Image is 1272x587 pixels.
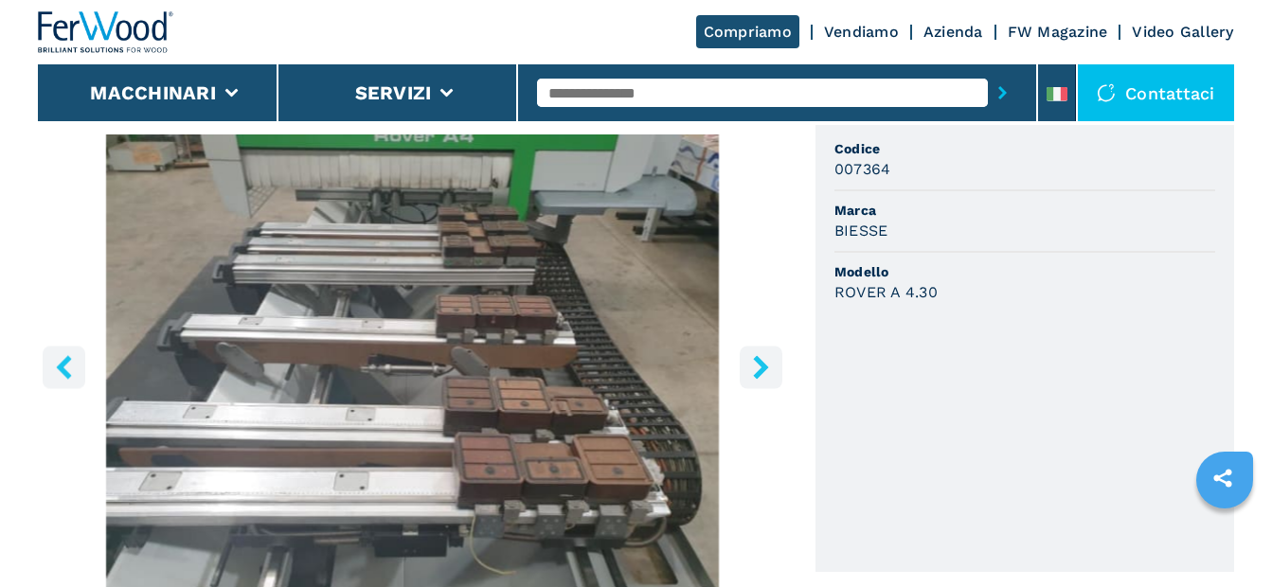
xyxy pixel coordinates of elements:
button: Macchinari [90,81,216,104]
h3: 007364 [834,158,891,180]
a: Vendiamo [824,23,899,41]
button: submit-button [988,71,1017,115]
button: Servizi [355,81,432,104]
div: Contattaci [1078,64,1234,121]
a: Video Gallery [1132,23,1233,41]
img: Contattaci [1097,83,1116,102]
a: sharethis [1199,454,1246,502]
img: Ferwood [38,11,174,53]
a: Compriamo [696,15,799,48]
button: right-button [740,346,782,388]
button: left-button [43,346,85,388]
iframe: Chat [1191,502,1258,573]
span: Codice [834,139,1215,158]
h3: BIESSE [834,220,888,241]
span: Marca [834,201,1215,220]
a: Azienda [923,23,983,41]
a: FW Magazine [1008,23,1108,41]
h3: ROVER A 4.30 [834,281,938,303]
span: Modello [834,262,1215,281]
